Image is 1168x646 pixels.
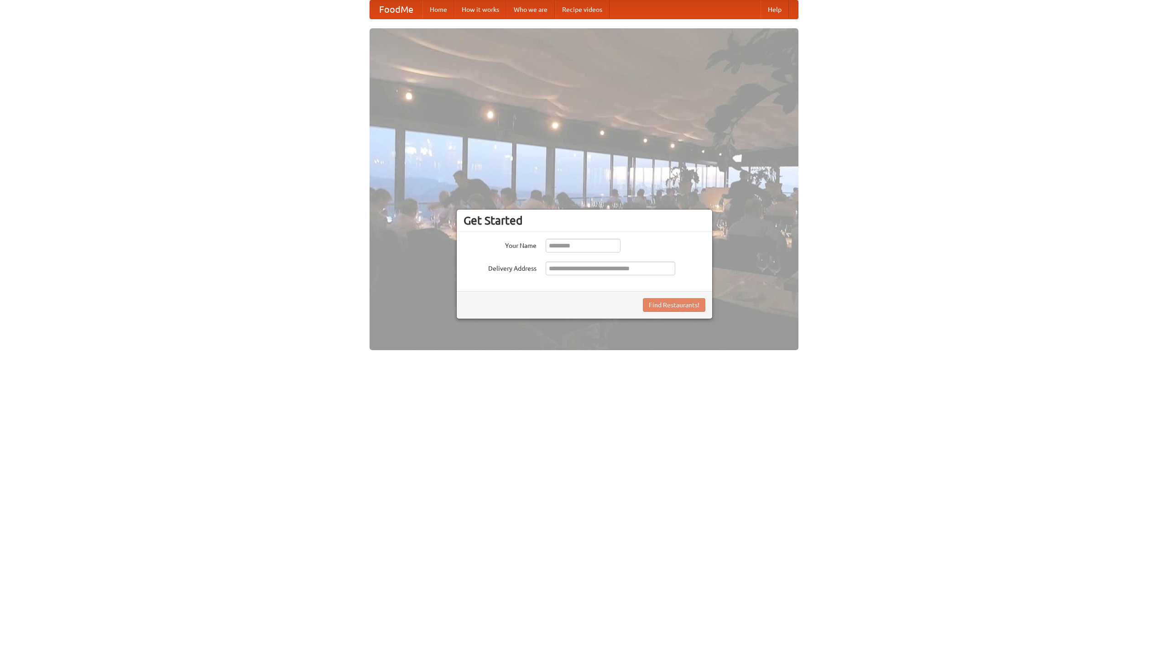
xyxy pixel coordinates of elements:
a: Recipe videos [555,0,610,19]
h3: Get Started [464,214,705,227]
a: How it works [454,0,506,19]
label: Your Name [464,239,537,250]
a: Home [422,0,454,19]
label: Delivery Address [464,262,537,273]
a: Help [761,0,789,19]
a: FoodMe [370,0,422,19]
button: Find Restaurants! [643,298,705,312]
a: Who we are [506,0,555,19]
